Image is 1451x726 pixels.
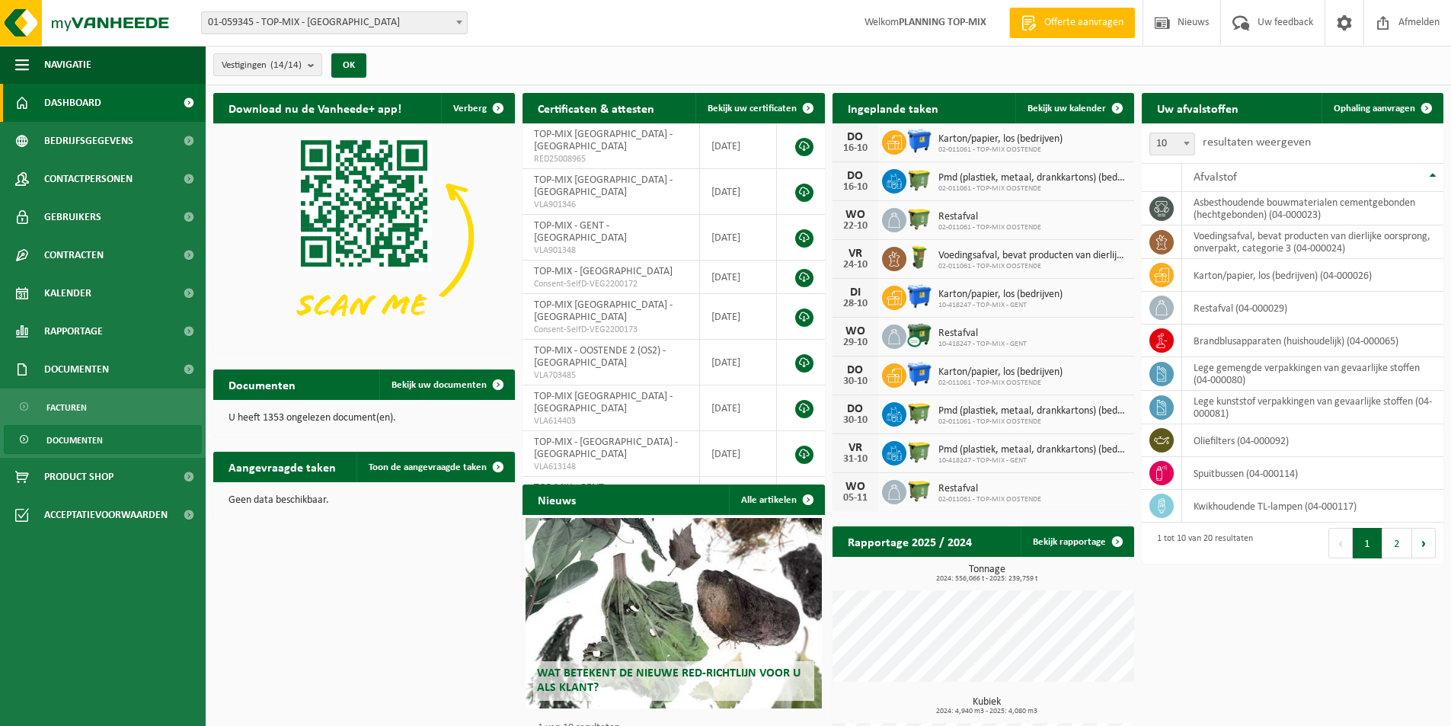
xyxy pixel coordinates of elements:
div: DI [840,286,871,299]
span: 02-011061 - TOP-MIX OOSTENDE [938,417,1127,427]
span: Karton/papier, los (bedrijven) [938,133,1063,146]
h2: Download nu de Vanheede+ app! [213,93,417,123]
h2: Aangevraagde taken [213,452,351,481]
a: Documenten [4,425,202,454]
td: kwikhoudende TL-lampen (04-000117) [1182,490,1443,523]
td: karton/papier, los (bedrijven) (04-000026) [1182,259,1443,292]
span: Documenten [46,426,103,455]
a: Alle artikelen [729,485,823,515]
img: WB-1100-HPE-GN-50 [906,167,932,193]
span: Vestigingen [222,54,302,77]
div: WO [840,209,871,221]
td: [DATE] [700,340,778,385]
div: 31-10 [840,454,871,465]
span: 10-418247 - TOP-MIX - GENT [938,456,1127,465]
button: Next [1412,528,1436,558]
span: Karton/papier, los (bedrijven) [938,366,1063,379]
span: Restafval [938,211,1041,223]
img: WB-1100-HPE-GN-50 [906,206,932,232]
span: Bekijk uw kalender [1028,104,1106,114]
a: Offerte aanvragen [1009,8,1135,38]
img: WB-1100-CU [906,322,932,348]
span: TOP-MIX [GEOGRAPHIC_DATA] - [GEOGRAPHIC_DATA] [534,391,673,414]
count: (14/14) [270,60,302,70]
button: 1 [1353,528,1382,558]
span: 02-011061 - TOP-MIX OOSTENDE [938,184,1127,193]
div: 05-11 [840,493,871,504]
div: 16-10 [840,143,871,154]
h3: Tonnage [840,564,1134,583]
span: 01-059345 - TOP-MIX - Oostende [202,12,467,34]
a: Ophaling aanvragen [1322,93,1442,123]
span: VLA901348 [534,245,687,257]
td: lege gemengde verpakkingen van gevaarlijke stoffen (04-000080) [1182,357,1443,391]
span: Consent-SelfD-VEG2200173 [534,324,687,336]
div: VR [840,248,871,260]
h2: Nieuws [523,485,591,514]
span: 2024: 4,940 m3 - 2025: 4,080 m3 [840,708,1134,715]
span: 02-011061 - TOP-MIX OOSTENDE [938,146,1063,155]
td: [DATE] [700,294,778,340]
span: Dashboard [44,84,101,122]
td: spuitbussen (04-000114) [1182,457,1443,490]
div: WO [840,325,871,337]
span: Product Shop [44,458,113,496]
span: 10 [1149,133,1195,155]
img: WB-1100-HPE-GN-50 [906,478,932,504]
div: DO [840,131,871,143]
span: Verberg [453,104,487,114]
div: DO [840,403,871,415]
div: 16-10 [840,182,871,193]
span: Pmd (plastiek, metaal, drankkartons) (bedrijven) [938,172,1127,184]
span: Documenten [44,350,109,389]
h2: Rapportage 2025 / 2024 [833,526,987,556]
h2: Uw afvalstoffen [1142,93,1254,123]
h2: Documenten [213,369,311,399]
img: WB-1100-HPE-GN-50 [906,439,932,465]
a: Bekijk uw documenten [379,369,513,400]
span: Voedingsafval, bevat producten van dierlijke oorsprong, onverpakt, categorie 3 [938,250,1127,262]
span: Wat betekent de nieuwe RED-richtlijn voor u als klant? [537,667,801,694]
span: TOP-MIX - GENT - [GEOGRAPHIC_DATA] [534,220,627,244]
span: TOP-MIX - [GEOGRAPHIC_DATA] [534,266,673,277]
span: TOP-MIX [GEOGRAPHIC_DATA] - [GEOGRAPHIC_DATA] [534,299,673,323]
a: Bekijk uw kalender [1015,93,1133,123]
td: [DATE] [700,215,778,261]
h3: Kubiek [840,697,1134,715]
a: Facturen [4,392,202,421]
a: Wat betekent de nieuwe RED-richtlijn voor u als klant? [526,518,821,708]
span: Kalender [44,274,91,312]
span: VLA901346 [534,199,687,211]
span: 10-418247 - TOP-MIX - GENT [938,301,1063,310]
div: 1 tot 10 van 20 resultaten [1149,526,1253,560]
span: Gebruikers [44,198,101,236]
div: 30-10 [840,415,871,426]
span: 10 [1150,133,1194,155]
div: 24-10 [840,260,871,270]
span: Contracten [44,236,104,274]
span: TOP-MIX - OOSTENDE 2 (OS2) - [GEOGRAPHIC_DATA] [534,345,666,369]
span: Facturen [46,393,87,422]
td: [DATE] [700,385,778,431]
span: 01-059345 - TOP-MIX - Oostende [201,11,468,34]
td: lege kunststof verpakkingen van gevaarlijke stoffen (04-000081) [1182,391,1443,424]
span: Restafval [938,328,1027,340]
span: VLA703485 [534,369,687,382]
td: [DATE] [700,431,778,477]
p: U heeft 1353 ongelezen document(en). [229,413,500,424]
span: VLA614403 [534,415,687,427]
span: VLA613148 [534,461,687,473]
span: 02-011061 - TOP-MIX OOSTENDE [938,495,1041,504]
div: DO [840,170,871,182]
button: Previous [1328,528,1353,558]
td: voedingsafval, bevat producten van dierlijke oorsprong, onverpakt, categorie 3 (04-000024) [1182,225,1443,259]
span: Navigatie [44,46,91,84]
strong: PLANNING TOP-MIX [899,17,986,28]
td: restafval (04-000029) [1182,292,1443,325]
span: Acceptatievoorwaarden [44,496,168,534]
img: WB-0060-HPE-GN-50 [906,245,932,270]
h2: Certificaten & attesten [523,93,670,123]
p: Geen data beschikbaar. [229,495,500,506]
span: Offerte aanvragen [1040,15,1127,30]
button: Vestigingen(14/14) [213,53,322,76]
